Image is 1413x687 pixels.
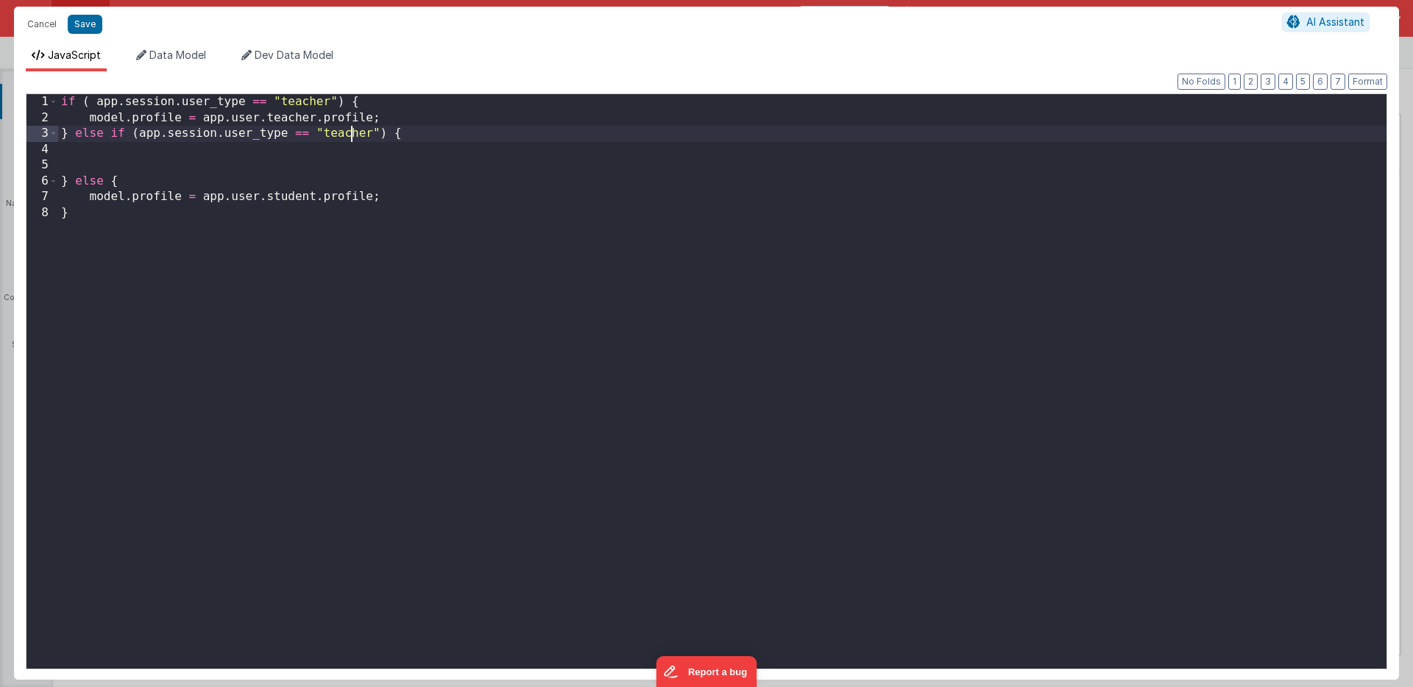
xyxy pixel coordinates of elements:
[1278,74,1293,90] button: 4
[26,126,58,142] div: 3
[1177,74,1225,90] button: No Folds
[656,656,757,687] iframe: Marker.io feedback button
[26,142,58,158] div: 4
[1296,74,1310,90] button: 5
[1348,74,1387,90] button: Format
[20,14,64,35] button: Cancel
[1282,13,1370,32] button: AI Assistant
[1313,74,1328,90] button: 6
[48,49,101,61] span: JavaScript
[1331,74,1345,90] button: 7
[26,94,58,110] div: 1
[255,49,333,61] span: Dev Data Model
[1261,74,1275,90] button: 3
[1244,74,1258,90] button: 2
[1228,74,1241,90] button: 1
[26,174,58,190] div: 6
[26,205,58,221] div: 8
[26,157,58,174] div: 5
[26,110,58,127] div: 2
[1306,15,1364,28] span: AI Assistant
[68,15,102,34] button: Save
[149,49,206,61] span: Data Model
[26,189,58,205] div: 7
